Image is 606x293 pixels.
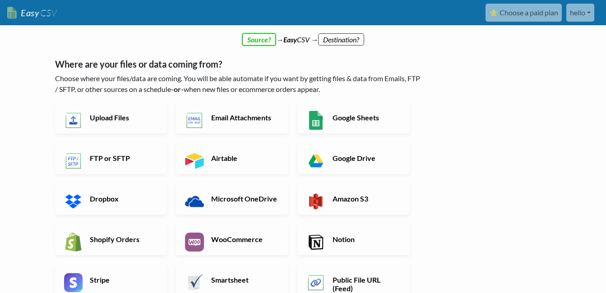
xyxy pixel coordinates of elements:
h6: Email Attachments [209,113,280,122]
b: -or- [171,85,184,93]
p: Choose where your files/data are coming. You will be able automate if you want by getting files &... [55,73,423,95]
a: Google Drive [297,142,410,174]
a: EasyCSV [7,4,57,22]
h6: WooCommerce [209,235,280,243]
a: WooCommerce [176,224,288,255]
h6: Dropbox [88,194,158,203]
a: FTP or SFTP [55,142,167,174]
img: Microsoft OneDrive App & API [185,192,204,211]
h6: Shopify Orders [88,235,158,243]
a: Dropbox [55,183,167,215]
div: → CSV → [46,25,560,45]
img: WooCommerce App & API [185,233,204,252]
h6: Public File URL (Feed) [330,275,401,293]
img: Airtable App & API [185,151,204,170]
a: Microsoft OneDrive [176,183,288,215]
img: Google Drive App & API [306,151,325,170]
img: Public File URL App & API [306,273,325,292]
h6: Stripe [88,275,158,284]
h6: Google Sheets [330,113,401,122]
a: Upload Files [55,102,167,133]
img: Amazon S3 App & API [306,192,325,211]
a: Shopify Orders [55,224,167,255]
a: Amazon S3 [297,183,410,215]
h6: FTP or SFTP [88,154,158,162]
a: ⭐ Choose a paid plan [486,4,562,22]
img: Stripe App & API [64,273,83,292]
h6: Microsoft OneDrive [209,194,280,203]
img: Shopify App & API [64,233,83,252]
a: hello [566,4,594,22]
img: Google Sheets App & API [306,111,325,130]
img: Email New CSV or XLSX File App & API [185,111,204,130]
h6: Airtable [209,154,280,162]
img: Upload Files App & API [64,111,83,130]
a: Notion [297,224,410,255]
img: Smartsheet App & API [185,273,204,292]
h5: Where are your files or data coming from? [55,59,423,69]
img: FTP or SFTP App & API [64,151,83,170]
img: Notion App & API [306,233,325,252]
h6: Smartsheet [209,275,280,284]
h6: Google Drive [330,154,401,162]
a: Google Sheets [297,102,410,133]
a: Email Attachments [176,102,288,133]
a: Airtable [176,142,288,174]
img: Dropbox App & API [64,192,83,211]
span: CSV [39,7,57,18]
h6: Amazon S3 [330,194,401,203]
h6: Upload Files [88,113,158,122]
h6: Notion [330,235,401,243]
